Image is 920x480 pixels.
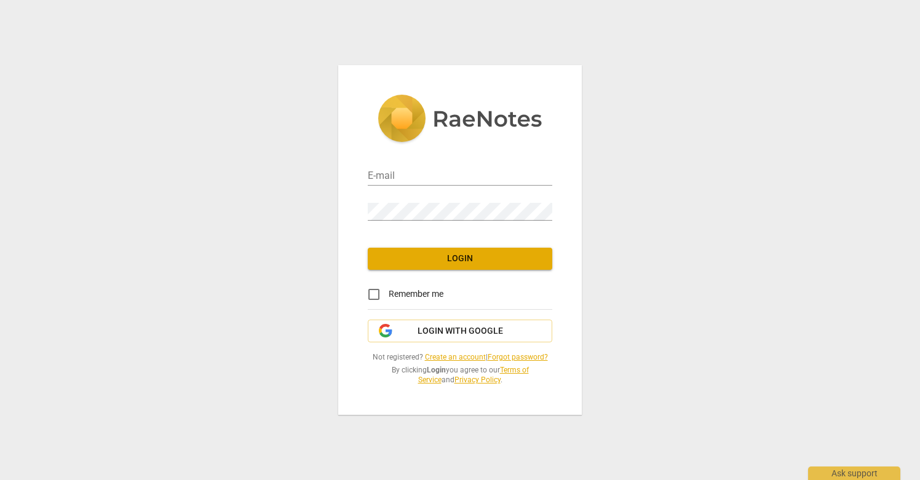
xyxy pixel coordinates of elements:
span: Login [378,253,542,265]
button: Login [368,248,552,270]
a: Create an account [425,353,486,361]
a: Forgot password? [488,353,548,361]
span: By clicking you agree to our and . [368,365,552,385]
b: Login [427,366,446,374]
a: Terms of Service [418,366,529,385]
span: Not registered? | [368,352,552,363]
a: Privacy Policy [454,376,501,384]
span: Remember me [389,288,443,301]
span: Login with Google [418,325,503,337]
button: Login with Google [368,320,552,343]
img: 5ac2273c67554f335776073100b6d88f.svg [378,95,542,145]
div: Ask support [808,466,900,480]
